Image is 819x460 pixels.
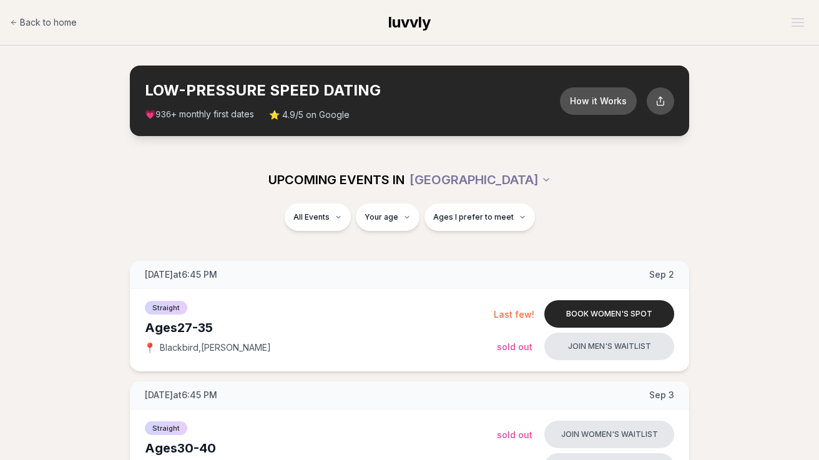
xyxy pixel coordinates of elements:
[494,309,534,320] span: Last few!
[145,343,155,353] span: 📍
[497,429,532,440] span: Sold Out
[293,212,330,222] span: All Events
[365,212,398,222] span: Your age
[409,166,551,193] button: [GEOGRAPHIC_DATA]
[649,389,674,401] span: Sep 3
[145,421,187,435] span: Straight
[544,333,674,360] button: Join men's waitlist
[145,268,217,281] span: [DATE] at 6:45 PM
[20,16,77,29] span: Back to home
[424,203,535,231] button: Ages I prefer to meet
[145,81,560,100] h2: LOW-PRESSURE SPEED DATING
[145,439,497,457] div: Ages 30-40
[145,389,217,401] span: [DATE] at 6:45 PM
[497,341,532,352] span: Sold Out
[160,341,271,354] span: Blackbird , [PERSON_NAME]
[433,212,514,222] span: Ages I prefer to meet
[649,268,674,281] span: Sep 2
[155,110,171,120] span: 936
[269,109,350,121] span: ⭐ 4.9/5 on Google
[10,10,77,35] a: Back to home
[544,300,674,328] button: Book women's spot
[388,13,431,31] span: luvvly
[285,203,351,231] button: All Events
[268,171,405,188] span: UPCOMING EVENTS IN
[145,319,494,336] div: Ages 27-35
[145,301,187,315] span: Straight
[544,421,674,448] button: Join women's waitlist
[560,87,637,115] button: How it Works
[388,12,431,32] a: luvvly
[356,203,419,231] button: Your age
[145,108,254,121] span: 💗 + monthly first dates
[787,13,809,32] button: Open menu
